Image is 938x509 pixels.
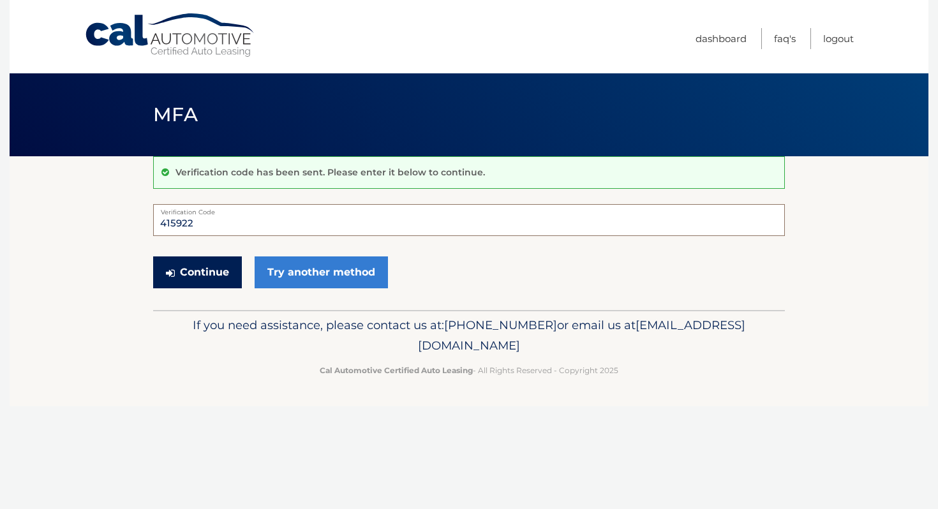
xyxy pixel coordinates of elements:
[153,103,198,126] span: MFA
[418,318,745,353] span: [EMAIL_ADDRESS][DOMAIN_NAME]
[153,204,785,236] input: Verification Code
[153,256,242,288] button: Continue
[153,204,785,214] label: Verification Code
[774,28,796,49] a: FAQ's
[823,28,854,49] a: Logout
[175,166,485,178] p: Verification code has been sent. Please enter it below to continue.
[161,364,777,377] p: - All Rights Reserved - Copyright 2025
[320,365,473,375] strong: Cal Automotive Certified Auto Leasing
[84,13,257,58] a: Cal Automotive
[696,28,747,49] a: Dashboard
[255,256,388,288] a: Try another method
[444,318,557,332] span: [PHONE_NUMBER]
[161,315,777,356] p: If you need assistance, please contact us at: or email us at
